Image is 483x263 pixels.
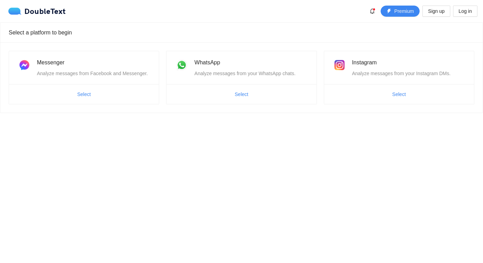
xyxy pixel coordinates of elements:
button: Select [229,89,254,100]
img: messenger.png [17,58,31,72]
span: WhatsApp [194,59,220,65]
button: thunderboltPremium [381,6,420,17]
span: Instagram [352,59,377,65]
button: Select [72,89,96,100]
img: instagram.png [333,58,346,72]
span: Sign up [428,7,444,15]
button: bell [367,6,378,17]
a: MessengerAnalyze messages from Facebook and Messenger.Select [9,51,159,104]
span: bell [367,8,377,14]
img: whatsapp.png [175,58,189,72]
img: logo [8,8,24,15]
div: Select a platform to begin [9,23,474,42]
span: Select [392,90,406,98]
span: Log in [459,7,472,15]
div: DoubleText [8,8,66,15]
a: logoDoubleText [8,8,66,15]
a: InstagramAnalyze messages from your Instagram DMs.Select [324,51,474,104]
div: Analyze messages from your Instagram DMs. [352,70,466,77]
div: Analyze messages from Facebook and Messenger. [37,70,150,77]
div: Messenger [37,58,150,67]
button: Select [387,89,411,100]
a: WhatsAppAnalyze messages from your WhatsApp chats.Select [166,51,317,104]
span: thunderbolt [387,9,391,14]
span: Select [77,90,91,98]
span: Select [235,90,248,98]
button: Sign up [422,6,450,17]
div: Analyze messages from your WhatsApp chats. [194,70,308,77]
button: Log in [453,6,477,17]
span: Premium [394,7,414,15]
